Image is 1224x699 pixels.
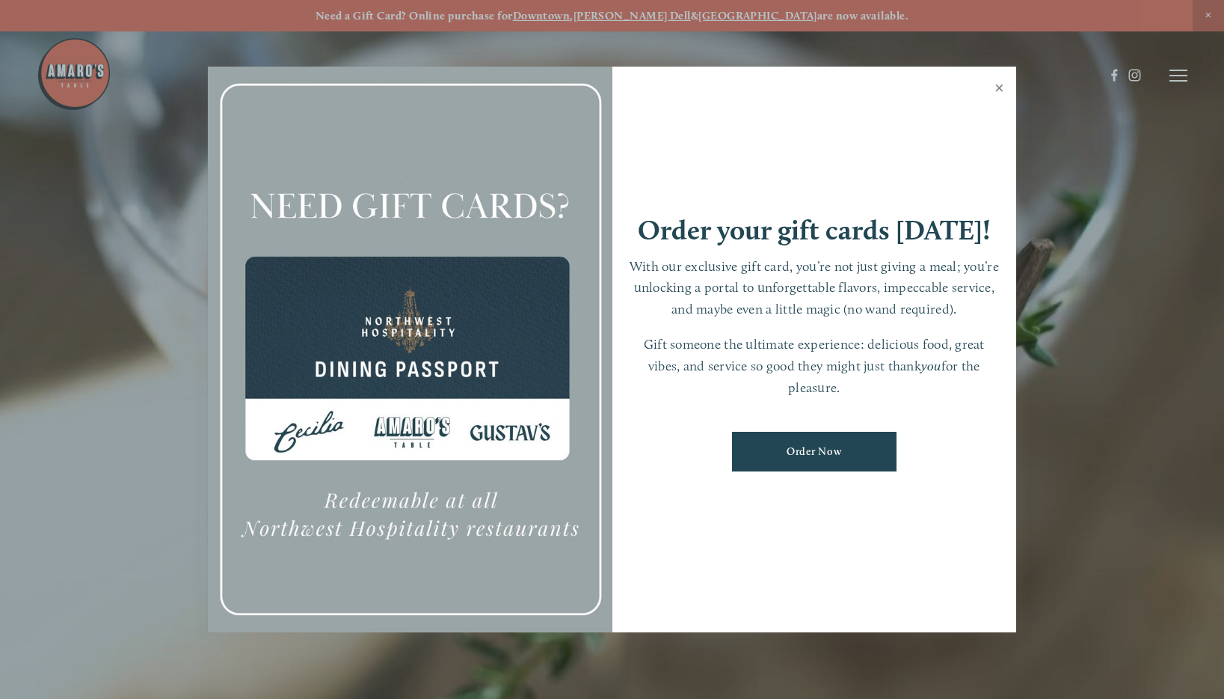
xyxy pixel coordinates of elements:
h1: Order your gift cards [DATE]! [638,216,991,244]
a: Close [985,69,1014,111]
a: Order Now [732,432,897,471]
p: With our exclusive gift card, you’re not just giving a meal; you’re unlocking a portal to unforge... [627,256,1002,320]
p: Gift someone the ultimate experience: delicious food, great vibes, and service so good they might... [627,334,1002,398]
em: you [921,358,941,373]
